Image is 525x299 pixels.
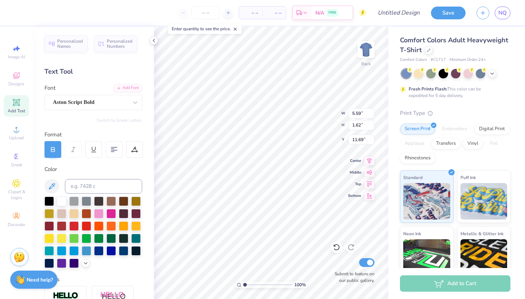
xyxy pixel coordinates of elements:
span: Upload [9,135,24,141]
div: Foil [485,138,502,149]
span: Greek [11,162,22,168]
div: Screen Print [400,124,435,135]
span: Personalized Numbers [107,39,133,49]
label: Submit to feature on our public gallery. [331,271,374,284]
span: FREE [328,10,336,15]
div: This color can be expedited for 5 day delivery. [409,86,498,99]
div: Digital Print [474,124,510,135]
div: Add Font [113,84,142,92]
span: Comfort Colors Adult Heavyweight T-Shirt [400,36,508,54]
strong: Fresh Prints Flash: [409,86,447,92]
span: Personalized Names [57,39,83,49]
span: Neon Ink [403,230,421,237]
div: Embroidery [437,124,472,135]
div: Styles [44,275,142,284]
div: Format [44,131,143,139]
span: – – [267,9,281,17]
img: Back [359,42,373,57]
span: Comfort Colors [400,57,427,63]
div: Enter quantity to see the price. [168,24,242,34]
span: Add Text [8,108,25,114]
span: Puff Ink [460,174,476,181]
img: Standard [403,183,450,220]
a: NQ [495,7,510,19]
span: NQ [498,9,507,17]
div: Transfers [431,138,460,149]
div: Back [361,61,371,67]
div: Applique [400,138,429,149]
input: – – [191,6,220,19]
span: N/A [315,9,324,17]
img: Metallic & Glitter Ink [460,239,507,276]
span: Standard [403,174,423,181]
span: Image AI [8,54,25,60]
strong: Need help? [27,276,53,283]
span: Designs [8,81,24,87]
div: Color [44,165,142,174]
span: Minimum Order: 24 + [450,57,486,63]
img: Puff Ink [460,183,507,220]
label: Font [44,84,55,92]
input: Untitled Design [372,5,425,20]
span: Middle [348,170,361,175]
div: Rhinestones [400,153,435,164]
span: Metallic & Glitter Ink [460,230,503,237]
input: e.g. 7428 c [65,179,142,194]
span: Clipart & logos [4,189,29,201]
span: Top [348,182,361,187]
span: Decorate [8,222,25,228]
div: Text Tool [44,67,142,77]
span: Center [348,158,361,163]
span: Bottom [348,193,361,198]
button: Switch to Greek Letters [97,117,142,123]
span: – – [244,9,258,17]
img: Neon Ink [403,239,450,276]
button: Save [431,7,466,19]
span: # C1717 [431,57,446,63]
div: Print Type [400,109,510,117]
div: Vinyl [463,138,483,149]
span: 100 % [294,281,306,288]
